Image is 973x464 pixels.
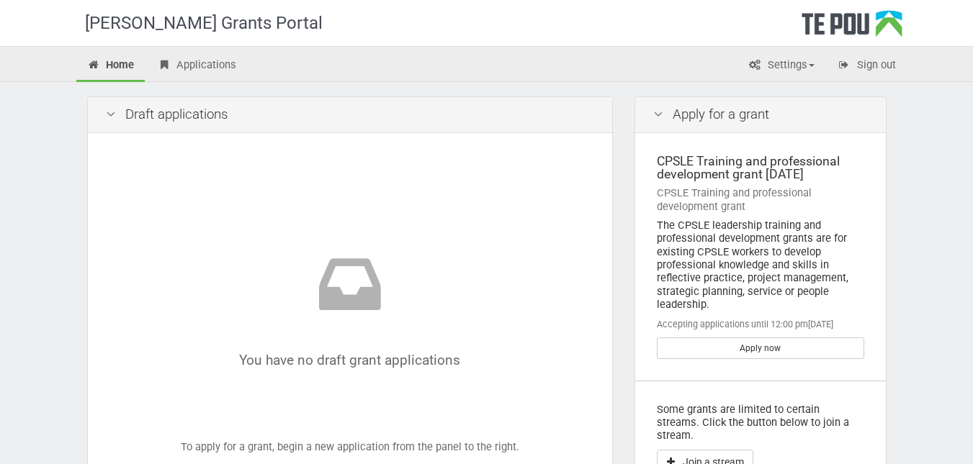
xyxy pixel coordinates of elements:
[827,50,907,82] a: Sign out
[657,318,864,331] div: Accepting applications until 12:00 pm[DATE]
[657,219,864,311] div: The CPSLE leadership training and professional development grants are for existing CPSLE workers ...
[657,337,864,359] a: Apply now
[88,97,612,133] div: Draft applications
[737,50,825,82] a: Settings
[146,50,247,82] a: Applications
[635,97,886,133] div: Apply for a grant
[802,10,902,46] div: Te Pou Logo
[76,50,145,82] a: Home
[149,248,551,368] div: You have no draft grant applications
[657,403,864,442] p: Some grants are limited to certain streams. Click the button below to join a stream.
[657,155,864,181] div: CPSLE Training and professional development grant [DATE]
[657,186,864,213] div: CPSLE Training and professional development grant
